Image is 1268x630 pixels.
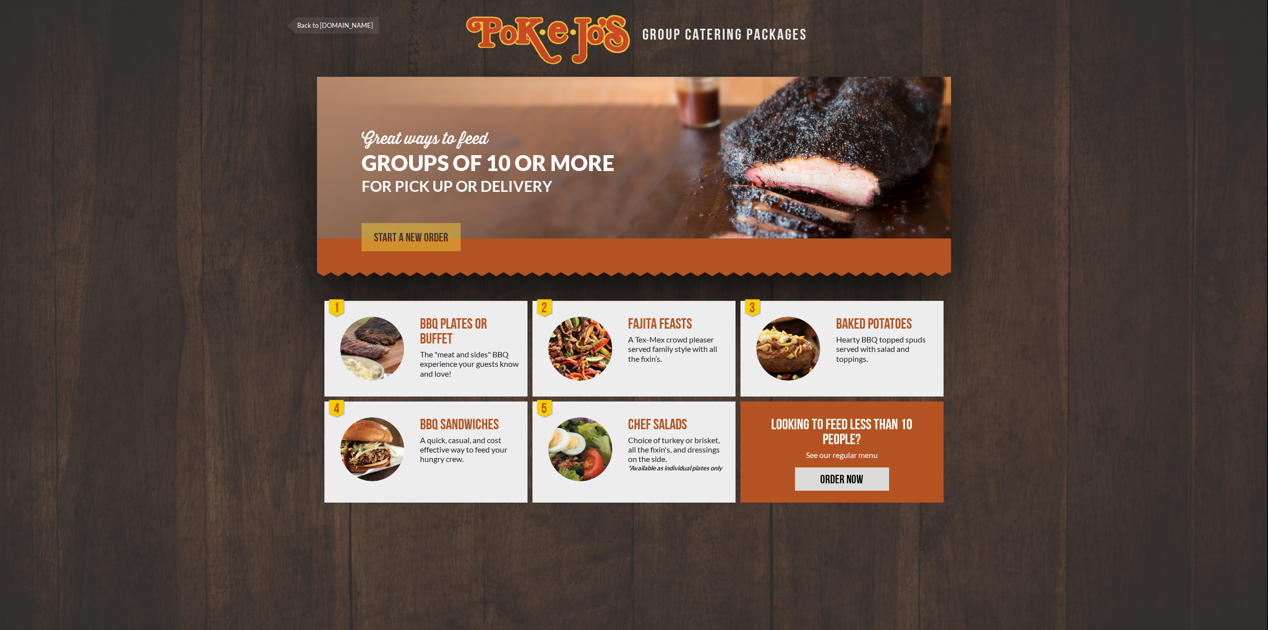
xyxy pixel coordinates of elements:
[770,417,914,447] div: LOOKING TO FEED LESS THAN 10 PEOPLE?
[340,417,404,481] img: PEJ-BBQ-Sandwich.png
[362,152,644,173] h1: GROUPS OF 10 OR MORE
[420,317,520,346] div: BBQ PLATES OR BUFFET
[374,232,448,244] span: START A NEW ORDER
[628,317,728,332] div: FAJITA FEASTS
[327,399,347,419] div: 4
[836,335,936,363] div: Hearty BBQ topped spuds served with salad and toppings.
[362,131,644,147] div: Great ways to feed
[770,450,914,459] div: See our regular menu
[327,298,347,318] div: 1
[340,317,404,381] img: PEJ-BBQ-Buffet.png
[362,178,644,193] h3: FOR PICK UP OR DELIVERY
[420,349,520,378] div: The "meat and sides" BBQ experience your guests know and love!
[420,417,520,432] div: BBQ SANDWICHES
[628,417,728,432] div: CHEF SALADS
[628,435,728,473] div: Choice of turkey or brisket, all the fixin's, and dressings on the side.
[836,317,936,332] div: BAKED POTATOES
[466,15,630,64] img: logo.svg
[635,23,807,42] div: GROUP CATERING PACKAGES
[548,417,612,481] img: Salad-Circle.png
[420,435,520,464] div: A quick, casual, and cost effective way to feed your hungry crew.
[628,335,728,363] div: A Tex-Mex crowd pleaser served family style with all the fixin’s.
[795,467,889,491] a: ORDER NOW
[535,298,555,318] div: 2
[628,463,728,473] em: *Available as individual plates only
[548,317,612,381] img: PEJ-Fajitas.png
[756,317,820,381] img: PEJ-Baked-Potato.png
[535,399,555,419] div: 5
[287,17,379,34] a: Back to [DOMAIN_NAME]
[362,223,461,251] a: START A NEW ORDER
[743,298,763,318] div: 3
